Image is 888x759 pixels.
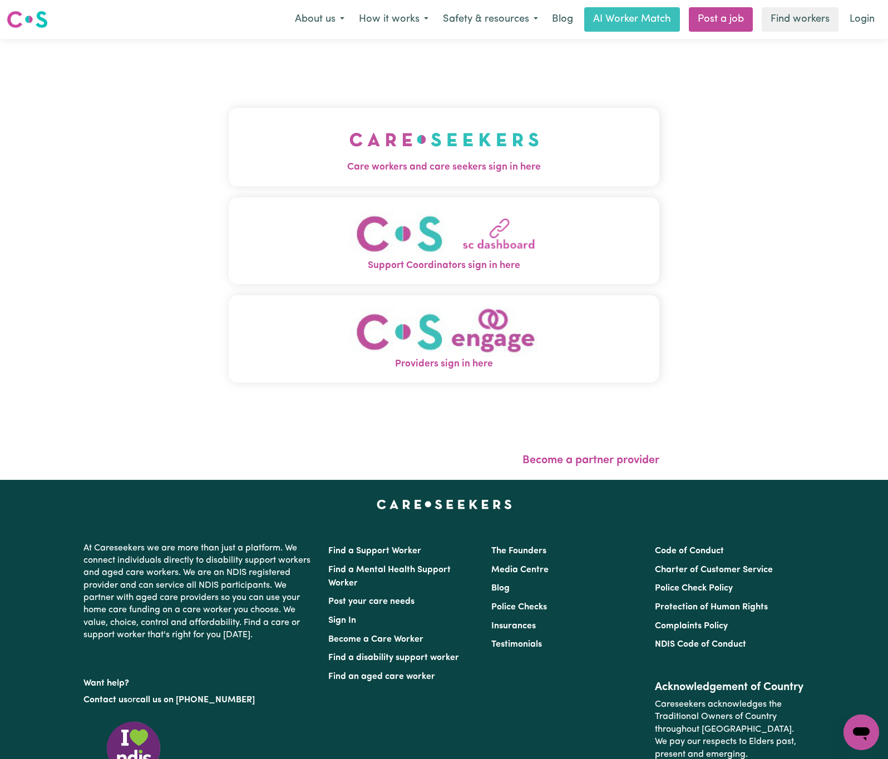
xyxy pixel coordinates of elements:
[655,603,768,612] a: Protection of Human Rights
[328,616,356,625] a: Sign In
[491,603,547,612] a: Police Checks
[584,7,680,32] a: AI Worker Match
[328,672,435,681] a: Find an aged care worker
[655,681,805,694] h2: Acknowledgement of Country
[377,500,512,509] a: Careseekers home page
[288,8,352,31] button: About us
[655,584,733,593] a: Police Check Policy
[328,597,415,606] a: Post your care needs
[491,565,549,574] a: Media Centre
[229,160,659,175] span: Care workers and care seekers sign in here
[689,7,753,32] a: Post a job
[229,197,659,285] button: Support Coordinators sign in here
[545,7,580,32] a: Blog
[491,584,510,593] a: Blog
[136,696,255,705] a: call us on [PHONE_NUMBER]
[655,547,724,555] a: Code of Conduct
[328,635,423,644] a: Become a Care Worker
[83,689,315,711] p: or
[436,8,545,31] button: Safety & resources
[352,8,436,31] button: How it works
[762,7,838,32] a: Find workers
[328,547,421,555] a: Find a Support Worker
[7,7,48,32] a: Careseekers logo
[229,295,659,383] button: Providers sign in here
[491,640,542,649] a: Testimonials
[229,259,659,273] span: Support Coordinators sign in here
[229,357,659,371] span: Providers sign in here
[491,547,546,555] a: The Founders
[843,715,879,750] iframe: Button to launch messaging window
[7,9,48,29] img: Careseekers logo
[328,565,451,588] a: Find a Mental Health Support Worker
[655,640,746,649] a: NDIS Code of Conduct
[655,622,728,631] a: Complaints Policy
[229,108,659,186] button: Care workers and care seekers sign in here
[843,7,881,32] a: Login
[83,696,127,705] a: Contact us
[83,538,315,646] p: At Careseekers we are more than just a platform. We connect individuals directly to disability su...
[522,455,659,466] a: Become a partner provider
[83,673,315,689] p: Want help?
[655,565,773,574] a: Charter of Customer Service
[491,622,536,631] a: Insurances
[328,653,459,662] a: Find a disability support worker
